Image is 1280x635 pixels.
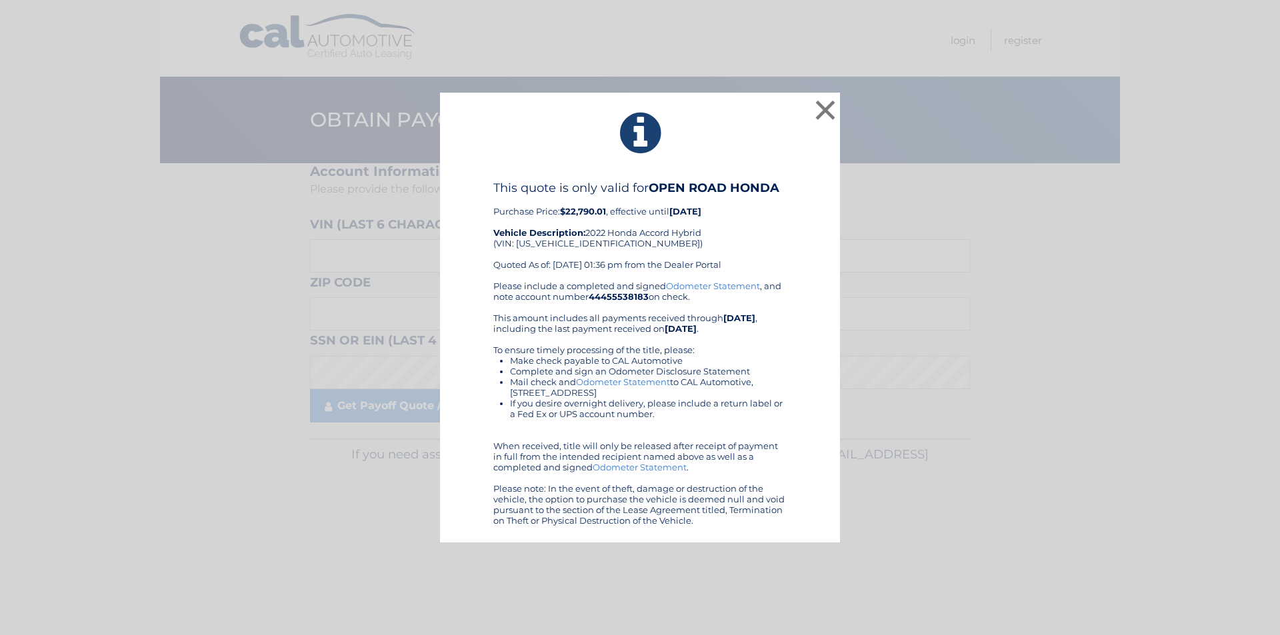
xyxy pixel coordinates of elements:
b: [DATE] [669,206,701,217]
div: Purchase Price: , effective until 2022 Honda Accord Hybrid (VIN: [US_VEHICLE_IDENTIFICATION_NUMBE... [493,181,787,281]
li: Complete and sign an Odometer Disclosure Statement [510,366,787,376]
b: $22,790.01 [560,206,606,217]
li: If you desire overnight delivery, please include a return label or a Fed Ex or UPS account number. [510,398,787,419]
li: Make check payable to CAL Automotive [510,355,787,366]
h4: This quote is only valid for [493,181,787,195]
strong: Vehicle Description: [493,227,585,238]
b: [DATE] [723,313,755,323]
li: Mail check and to CAL Automotive, [STREET_ADDRESS] [510,376,787,398]
a: Odometer Statement [666,281,760,291]
b: OPEN ROAD HONDA [649,181,779,195]
b: [DATE] [665,323,697,334]
a: Odometer Statement [576,376,670,387]
a: Odometer Statement [593,462,687,472]
div: Please include a completed and signed , and note account number on check. This amount includes al... [493,281,787,526]
button: × [812,97,839,123]
b: 44455538183 [589,291,649,302]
